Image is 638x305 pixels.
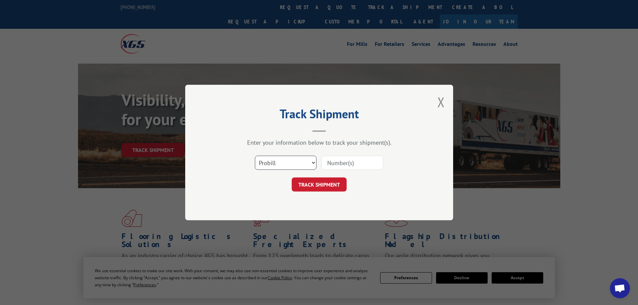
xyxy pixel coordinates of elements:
[219,109,420,122] h2: Track Shipment
[219,139,420,146] div: Enter your information below to track your shipment(s).
[610,278,630,298] a: Open chat
[322,156,383,170] input: Number(s)
[292,177,347,192] button: TRACK SHIPMENT
[437,93,445,111] button: Close modal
